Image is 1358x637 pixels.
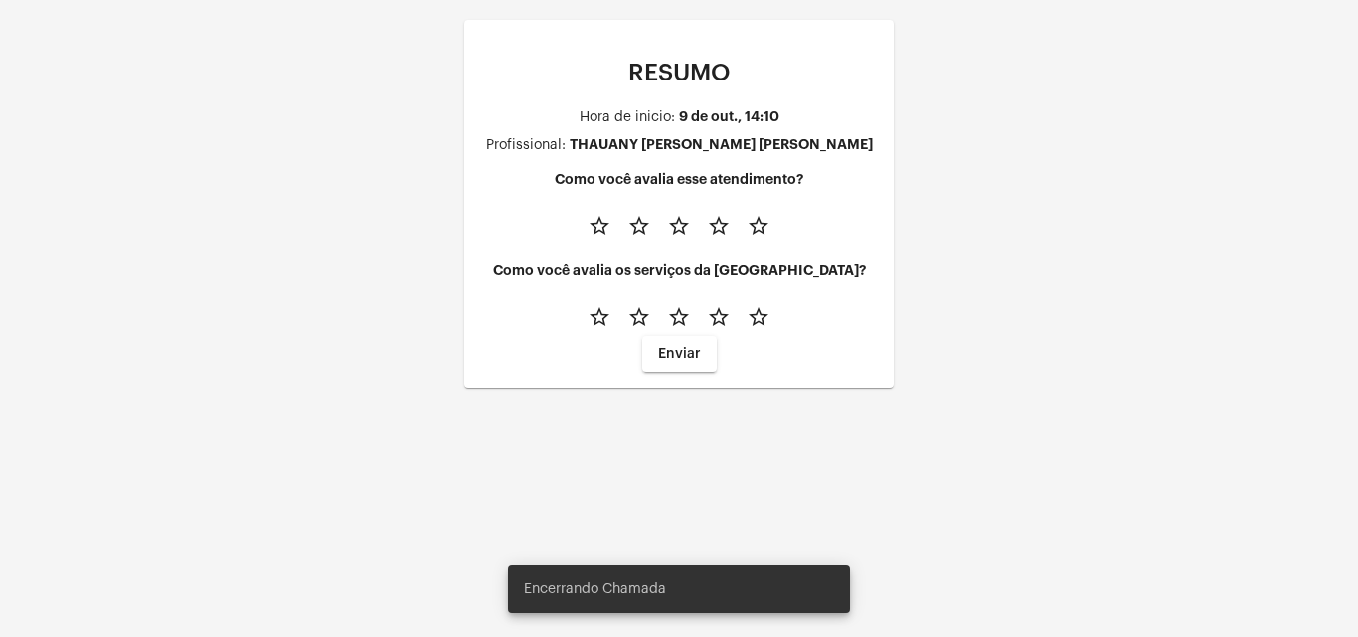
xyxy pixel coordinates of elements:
[627,214,651,238] mat-icon: star_border
[480,172,878,187] h4: Como você avalia esse atendimento?
[747,305,770,329] mat-icon: star_border
[480,263,878,278] h4: Como você avalia os serviços da [GEOGRAPHIC_DATA]?
[707,305,731,329] mat-icon: star_border
[480,60,878,85] p: RESUMO
[588,305,611,329] mat-icon: star_border
[707,214,731,238] mat-icon: star_border
[570,137,873,152] div: THAUANY [PERSON_NAME] [PERSON_NAME]
[486,138,566,153] div: Profissional:
[747,214,770,238] mat-icon: star_border
[588,214,611,238] mat-icon: star_border
[524,579,666,599] span: Encerrando Chamada
[679,109,779,124] div: 9 de out., 14:10
[627,305,651,329] mat-icon: star_border
[642,336,717,372] button: Enviar
[658,347,701,361] span: Enviar
[667,305,691,329] mat-icon: star_border
[580,110,675,125] div: Hora de inicio:
[667,214,691,238] mat-icon: star_border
